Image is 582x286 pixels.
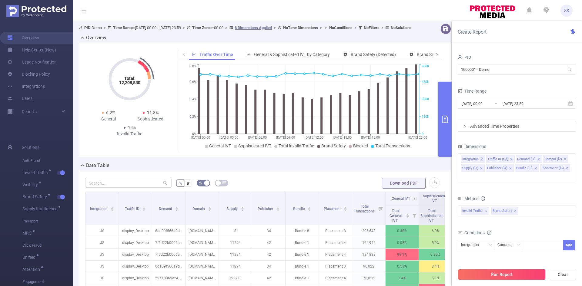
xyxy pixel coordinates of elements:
tspan: [DATE] 00:00 [191,136,210,140]
span: Total Transactions [354,204,376,213]
tspan: Total: [124,76,135,81]
span: % [179,181,182,186]
a: Reports [22,106,37,118]
span: Solutions [22,141,39,153]
p: [DOMAIN_NAME] [186,225,219,237]
i: icon: close [480,158,483,161]
b: No Solutions [391,25,412,30]
span: General IVT [392,196,410,201]
span: Bundle [293,207,306,211]
i: icon: caret-up [406,213,410,215]
p: Bundle 1 [286,272,319,284]
b: Time Zone: [192,25,212,30]
i: icon: caret-up [276,206,279,208]
div: Supply (l3) [462,164,478,172]
span: Passport [22,215,73,227]
i: Filter menu [410,205,419,225]
span: > [223,25,229,30]
i: icon: caret-down [175,209,179,210]
tspan: 12,208,530 [119,80,140,85]
p: 11294 [219,261,252,272]
i: icon: caret-down [276,209,279,210]
p: 0.08% [386,237,419,248]
i: icon: caret-down [308,209,311,210]
p: JS [85,225,119,237]
input: Start date [461,100,510,108]
i: icon: close [510,158,513,161]
div: Bundle (l5) [516,164,533,172]
li: Domain (l2) [543,155,568,163]
i: icon: caret-down [344,209,347,210]
p: display_Desktop [119,237,152,248]
span: Total Transactions [375,143,410,148]
i: icon: close [565,167,568,170]
a: Usage Notification [7,56,57,68]
a: Help Center (New) [7,44,56,56]
i: icon: caret-up [241,206,244,208]
i: icon: down [517,243,520,248]
p: 11294 [219,237,252,248]
p: display_Desktop [119,225,152,237]
b: No Conditions [329,25,353,30]
span: General & Sophisticated IVT by Category [254,52,330,57]
span: Dimensions [458,144,486,149]
i: icon: caret-down [142,209,146,210]
input: End date [502,100,551,108]
tspan: [DATE] 12:00 [304,136,323,140]
p: JS [85,249,119,260]
p: 96,022 [352,261,385,272]
i: icon: user [79,26,84,30]
i: icon: right [463,124,467,128]
i: icon: info-circle [487,231,491,235]
p: JS [85,237,119,248]
div: Invalid Traffic [109,131,151,137]
span: Anti-Fraud [22,155,73,167]
p: 124,838 [352,249,385,260]
i: icon: caret-down [208,209,211,210]
p: 42 [252,272,285,284]
input: Search... [85,178,172,188]
p: 8.4% [419,261,452,272]
tspan: [DATE] 06:00 [248,136,266,140]
span: 18% [128,125,136,130]
div: Integration [461,240,483,250]
span: > [272,25,278,30]
tspan: [DATE] 03:00 [219,136,238,140]
span: Blocked [353,143,368,148]
p: 6da09f566a9dc06 [152,225,185,237]
li: Placement (l6) [540,164,570,172]
span: Publisher [258,207,274,211]
p: Placement 4 [319,249,352,260]
p: 3.4% [386,272,419,284]
div: Sort [241,206,244,210]
span: Total General IVT [390,209,402,223]
i: icon: line-chart [192,52,196,57]
div: Sort [142,206,146,210]
p: Bundle 1 [286,261,319,272]
p: Placement 3 [319,261,352,272]
p: Placement 3 [319,225,352,237]
i: icon: caret-down [406,215,410,217]
span: Time Range [458,89,487,94]
span: ✕ [514,207,517,215]
h2: Data Table [86,162,109,169]
p: [DOMAIN_NAME] [186,237,219,248]
p: 205,648 [352,225,385,237]
i: icon: info-circle [481,196,485,201]
i: icon: caret-up [142,206,146,208]
div: Placement (l6) [541,164,564,172]
p: 42 [252,237,285,248]
div: Sort [343,206,347,210]
span: Supply [226,207,239,211]
span: Click Fraud [22,239,73,251]
span: # [187,181,189,186]
span: Brand Safety (Blocked) [417,52,460,57]
p: Bundle 1 [286,249,319,260]
i: icon: table [222,181,226,185]
i: icon: caret-down [241,209,244,210]
b: No Filters [364,25,380,30]
p: [DOMAIN_NAME] [186,272,219,284]
span: > [102,25,108,30]
span: > [353,25,358,30]
i: icon: caret-down [111,209,114,210]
